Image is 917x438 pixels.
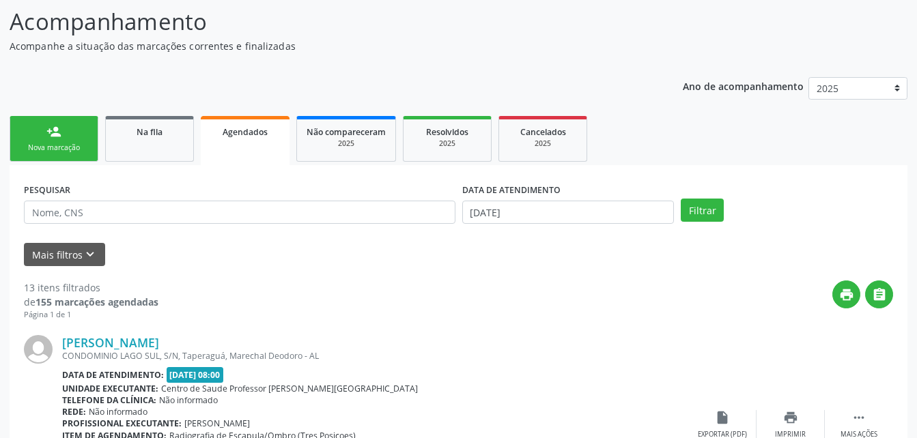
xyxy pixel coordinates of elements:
[10,39,638,53] p: Acompanhe a situação das marcações correntes e finalizadas
[681,199,724,222] button: Filtrar
[24,309,158,321] div: Página 1 de 1
[62,418,182,429] b: Profissional executante:
[36,295,158,308] strong: 155 marcações agendadas
[62,335,159,350] a: [PERSON_NAME]
[307,126,386,138] span: Não compareceram
[872,287,887,302] i: 
[426,126,468,138] span: Resolvidos
[161,383,418,394] span: Centro de Saude Professor [PERSON_NAME][GEOGRAPHIC_DATA]
[413,138,481,149] div: 2025
[159,394,218,406] span: Não informado
[307,138,386,149] div: 2025
[865,280,893,308] button: 
[83,247,98,262] i: keyboard_arrow_down
[832,280,860,308] button: print
[24,280,158,295] div: 13 itens filtrados
[62,369,164,381] b: Data de atendimento:
[462,201,675,224] input: Selecione um intervalo
[167,367,224,383] span: [DATE] 08:00
[715,410,730,425] i: insert_drive_file
[24,295,158,309] div: de
[683,77,804,94] p: Ano de acompanhamento
[46,124,61,139] div: person_add
[62,406,86,418] b: Rede:
[24,179,70,201] label: PESQUISAR
[184,418,250,429] span: [PERSON_NAME]
[24,201,455,224] input: Nome, CNS
[10,5,638,39] p: Acompanhamento
[137,126,163,138] span: Na fila
[20,143,88,153] div: Nova marcação
[24,335,53,364] img: img
[520,126,566,138] span: Cancelados
[62,383,158,394] b: Unidade executante:
[24,243,105,267] button: Mais filtroskeyboard_arrow_down
[89,406,147,418] span: Não informado
[839,287,854,302] i: print
[851,410,866,425] i: 
[509,138,577,149] div: 2025
[783,410,798,425] i: print
[462,179,561,201] label: DATA DE ATENDIMENTO
[62,350,688,362] div: CONDOMINIO LAGO SUL, S/N, Taperaguá, Marechal Deodoro - AL
[223,126,268,138] span: Agendados
[62,394,156,406] b: Telefone da clínica:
